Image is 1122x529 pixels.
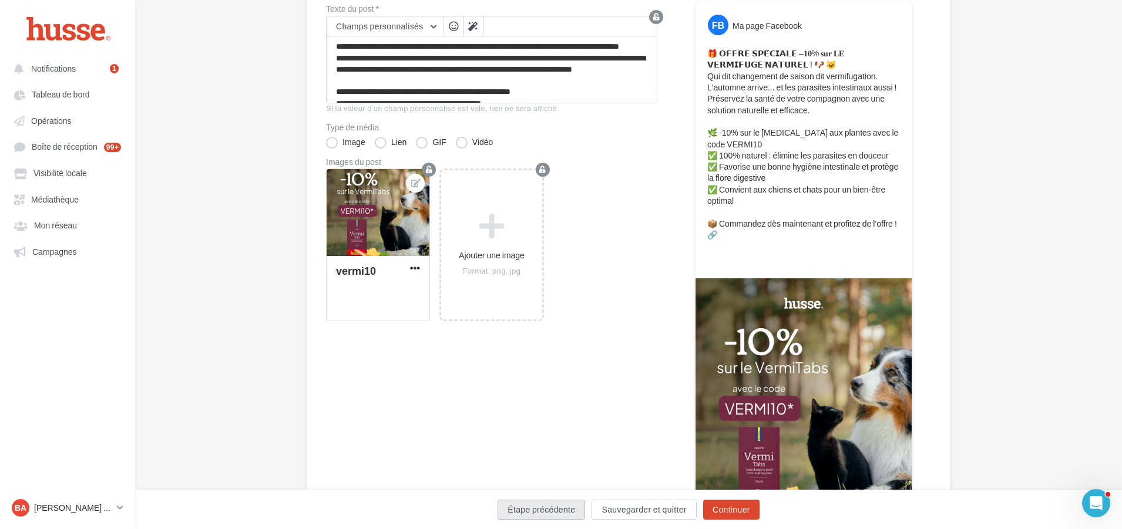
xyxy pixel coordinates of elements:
[708,15,728,35] div: FB
[336,264,376,277] div: vermi10
[327,16,444,36] button: Champs personnalisés
[15,502,26,514] span: Ba
[7,241,128,262] a: Campagnes
[703,500,760,520] button: Continuer
[7,58,123,79] button: Notifications 1
[416,137,446,149] label: GIF
[336,21,424,31] span: Champs personnalisés
[326,5,657,13] label: Texte du post *
[592,500,696,520] button: Sauvegarder et quitter
[34,221,77,231] span: Mon réseau
[375,137,407,149] label: Lien
[1082,489,1110,517] iframe: Intercom live chat
[326,123,657,132] label: Type de média
[33,169,87,178] span: Visibilité locale
[326,158,657,166] div: Images du post
[7,162,128,183] a: Visibilité locale
[31,116,71,126] span: Opérations
[7,214,128,235] a: Mon réseau
[104,143,121,152] div: 99+
[7,83,128,105] a: Tableau de bord
[32,247,77,257] span: Campagnes
[31,194,79,204] span: Médiathèque
[7,188,128,210] a: Médiathèque
[110,64,119,73] div: 1
[326,103,657,114] div: Si la valeur d'un champ personnalisé est vide, rien ne sera affiché
[32,90,90,100] span: Tableau de bord
[31,63,76,73] span: Notifications
[34,502,112,514] p: [PERSON_NAME] Page
[7,136,128,157] a: Boîte de réception 99+
[7,110,128,131] a: Opérations
[498,500,585,520] button: Étape précédente
[9,497,126,519] a: Ba [PERSON_NAME] Page
[32,142,98,152] span: Boîte de réception
[733,20,802,31] div: Ma page Facebook
[707,48,900,263] p: 🎁 𝗢𝗙𝗙𝗥𝗘 𝗦𝗣𝗘́𝗖𝗜𝗔𝗟𝗘 –𝟏𝟎% 𝐬𝐮𝐫 𝐋𝐄 𝗩𝗘𝗥𝗠𝗜𝗙𝗨𝗚𝗘 𝗡𝗔𝗧𝗨𝗥𝗘𝗟 ! 🐶 🐱 Qui dit changement de saison dit vermifugat...
[326,137,365,149] label: Image
[456,137,493,149] label: Vidéo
